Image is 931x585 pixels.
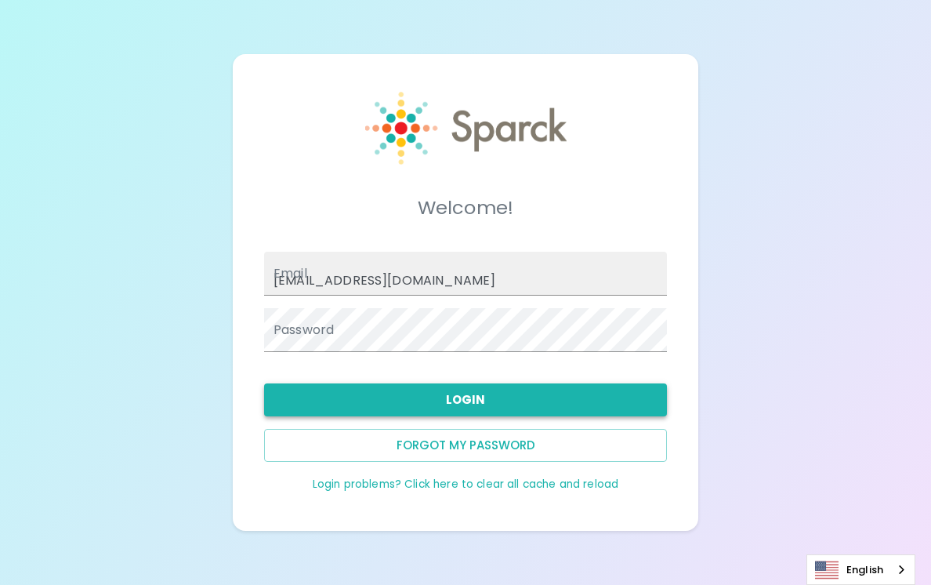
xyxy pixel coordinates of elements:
[806,554,915,585] div: Language
[365,92,567,165] img: Sparck logo
[264,195,667,220] h5: Welcome!
[807,555,915,584] a: English
[806,554,915,585] aside: Language selected: English
[313,477,618,492] a: Login problems? Click here to clear all cache and reload
[264,429,667,462] button: Forgot my password
[264,383,667,416] button: Login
